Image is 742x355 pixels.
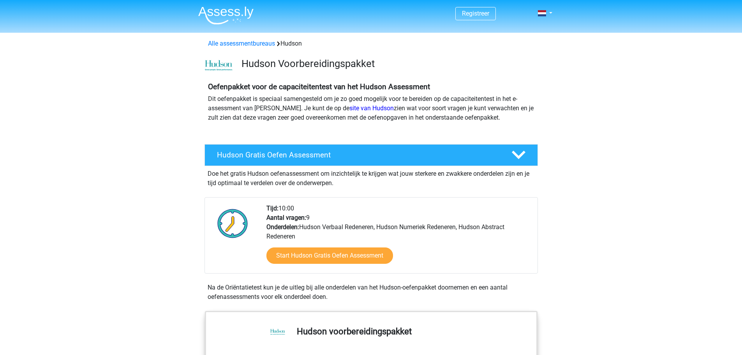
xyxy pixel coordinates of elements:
[217,150,499,159] h4: Hudson Gratis Oefen Assessment
[462,10,489,17] a: Registreer
[205,39,538,48] div: Hudson
[204,166,538,188] div: Doe het gratis Hudson oefenassessment om inzichtelijk te krijgen wat jouw sterkere en zwakkere on...
[213,204,252,243] img: Klok
[266,247,393,264] a: Start Hudson Gratis Oefen Assessment
[349,104,394,112] a: site van Hudson
[266,223,299,231] b: Onderdelen:
[208,94,534,122] p: Dit oefenpakket is speciaal samengesteld om je zo goed mogelijk voor te bereiden op de capaciteit...
[241,58,532,70] h3: Hudson Voorbereidingspakket
[205,60,233,71] img: cefd0e47479f4eb8e8c001c0d358d5812e054fa8.png
[208,40,275,47] a: Alle assessmentbureaus
[266,214,306,221] b: Aantal vragen:
[198,6,254,25] img: Assessly
[208,82,430,91] b: Oefenpakket voor de capaciteitentest van het Hudson Assessment
[204,283,538,302] div: Na de Oriëntatietest kun je de uitleg bij alle onderdelen van het Hudson-oefenpakket doornemen en...
[261,204,537,273] div: 10:00 9 Hudson Verbaal Redeneren, Hudson Numeriek Redeneren, Hudson Abstract Redeneren
[266,205,278,212] b: Tijd:
[201,144,541,166] a: Hudson Gratis Oefen Assessment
